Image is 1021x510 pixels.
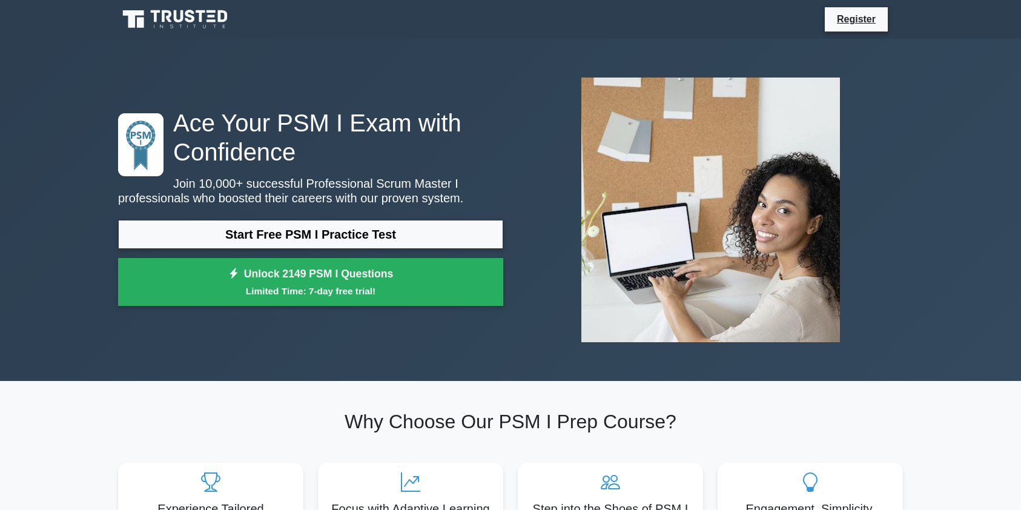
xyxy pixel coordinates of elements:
p: Join 10,000+ successful Professional Scrum Master I professionals who boosted their careers with ... [118,176,503,205]
a: Start Free PSM I Practice Test [118,220,503,249]
h2: Why Choose Our PSM I Prep Course? [118,410,903,433]
a: Register [830,12,883,27]
a: Unlock 2149 PSM I QuestionsLimited Time: 7-day free trial! [118,258,503,306]
h1: Ace Your PSM I Exam with Confidence [118,108,503,167]
small: Limited Time: 7-day free trial! [133,284,488,298]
